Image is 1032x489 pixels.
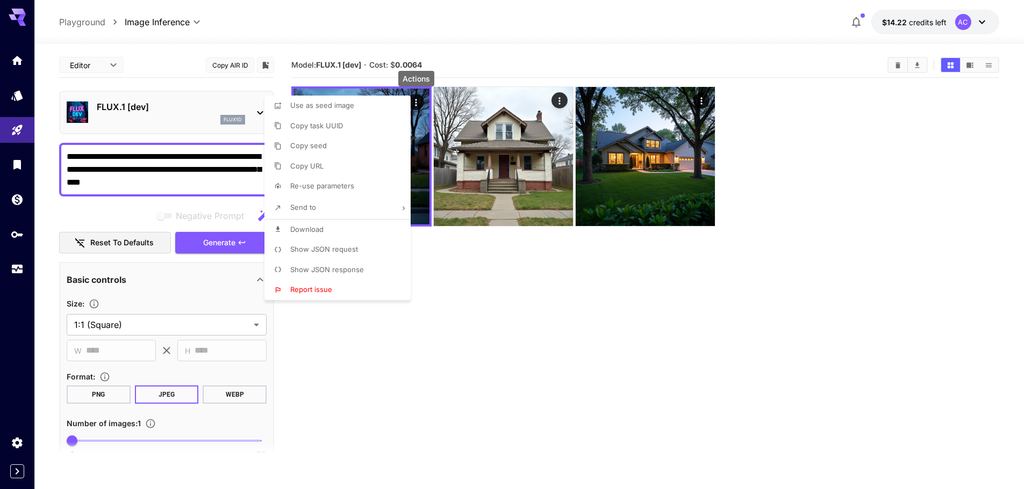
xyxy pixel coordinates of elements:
[398,71,434,86] div: Actions
[290,265,364,274] span: Show JSON response
[290,101,354,110] span: Use as seed image
[290,141,327,150] span: Copy seed
[290,225,324,233] span: Download
[290,285,332,294] span: Report issue
[290,162,324,170] span: Copy URL
[290,245,358,253] span: Show JSON request
[290,181,354,190] span: Re-use parameters
[290,121,343,130] span: Copy task UUID
[290,203,316,211] span: Send to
